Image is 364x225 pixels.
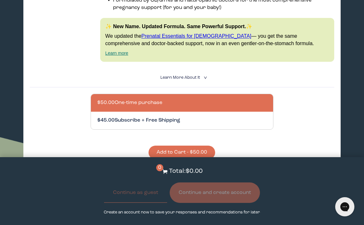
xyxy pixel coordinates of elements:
span: Learn More About it [160,76,200,80]
iframe: Gorgias live chat messenger [332,195,358,219]
p: Create an account now to save your responses and recommendations for later [104,209,260,215]
strong: ✨ New Name. Updated Formula. Same Powerful Support.✨ [105,24,253,29]
i: < [202,76,208,79]
p: Total: $0.00 [169,167,203,176]
button: Continue and create account [170,182,260,203]
button: Add to Cart - $50.00 [149,146,215,159]
span: 0 [156,164,163,171]
a: Prenatal Essentials for [DEMOGRAPHIC_DATA] [142,33,252,39]
a: Learn more [105,51,128,56]
p: We updated the — you get the same comprehensive and doctor-backed support, now in an even gentler... [105,33,329,47]
summary: Learn More About it < [160,75,203,81]
button: Continue as guest [104,182,167,203]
